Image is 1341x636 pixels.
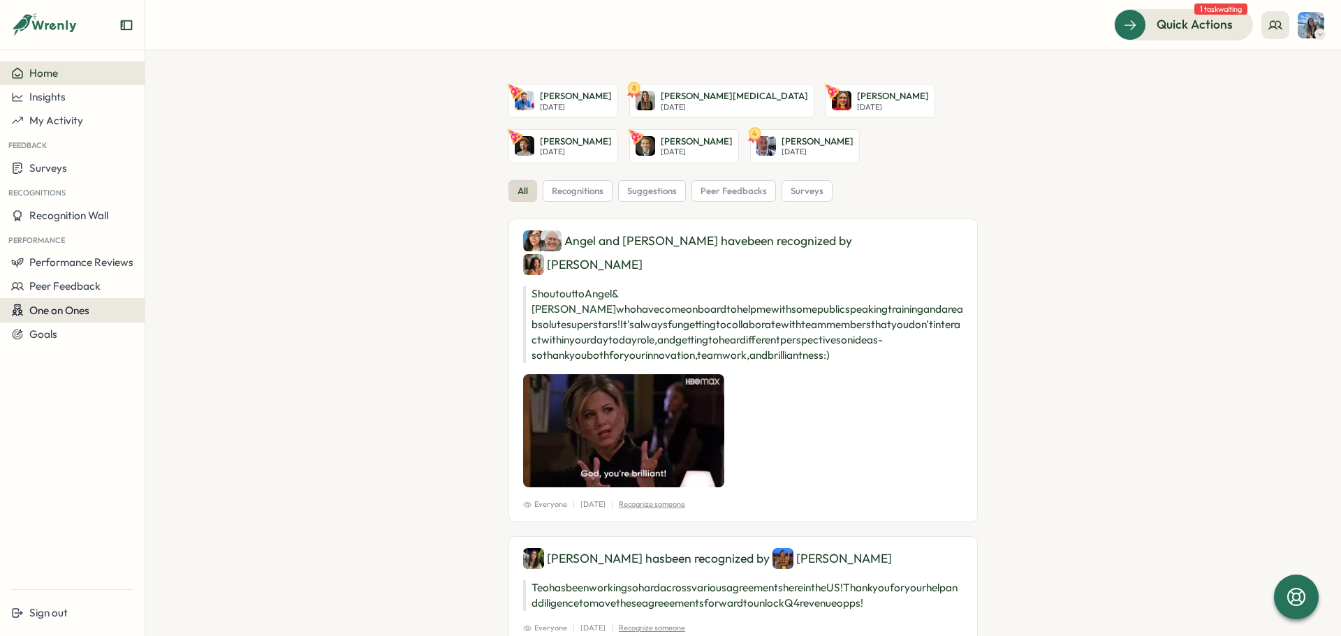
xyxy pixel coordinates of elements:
div: Angel and [PERSON_NAME] have been recognized by [523,230,963,275]
img: Elena Moraitopoulou [1298,12,1324,38]
p: [DATE] [661,103,808,112]
text: 8 [632,83,636,93]
span: One on Ones [29,304,89,317]
p: | [573,498,575,510]
span: Goals [29,327,57,341]
p: [DATE] [540,103,612,112]
p: | [611,498,613,510]
a: Arron Jennings[PERSON_NAME][DATE] [508,129,618,163]
p: [DATE] [661,147,733,156]
p: Recognize someone [619,498,685,510]
img: Recognition Image [523,374,724,487]
button: Quick Actions [1114,9,1253,40]
img: Viveca Riley [523,254,544,275]
p: [PERSON_NAME] [540,135,612,148]
div: [PERSON_NAME] [772,548,892,569]
span: Performance Reviews [29,256,133,269]
a: Paul Hemsley[PERSON_NAME][DATE] [508,84,618,118]
span: Recognition Wall [29,209,108,222]
p: Recognize someone [619,622,685,634]
img: David Wall [756,136,776,156]
span: Quick Actions [1157,15,1233,34]
p: [PERSON_NAME] [661,135,733,148]
span: Everyone [523,498,567,510]
span: all [518,185,528,198]
p: [DATE] [857,103,929,112]
a: 4David Wall[PERSON_NAME][DATE] [750,129,860,163]
p: [DATE] [580,498,606,510]
span: suggestions [627,185,677,198]
a: Sandy Feriz[PERSON_NAME][DATE] [826,84,935,118]
p: [PERSON_NAME][MEDICAL_DATA] [661,90,808,103]
img: Teodora Crivineanu [523,548,544,569]
p: [PERSON_NAME] [857,90,929,103]
p: [PERSON_NAME] [782,135,853,148]
span: My Activity [29,114,83,127]
span: recognitions [552,185,603,198]
p: [PERSON_NAME] [540,90,612,103]
img: Arron Jennings [515,136,534,156]
img: Simon Downes [541,230,562,251]
a: Bill Warshauer[PERSON_NAME][DATE] [629,129,739,163]
a: 8Niamh Linton[PERSON_NAME][MEDICAL_DATA][DATE] [629,84,814,118]
span: 1 task waiting [1194,3,1247,15]
span: Insights [29,90,66,103]
img: Niamh Linton [636,91,655,110]
p: [DATE] [580,622,606,634]
div: [PERSON_NAME] [523,254,643,275]
button: Expand sidebar [119,18,133,32]
img: Angel Yebra [523,230,544,251]
span: Peer Feedback [29,279,101,293]
p: Shoutout to Angel & [PERSON_NAME] who have come on board to help me with some public speaking tra... [523,286,963,363]
p: | [611,622,613,634]
img: Nicole Stanaland [772,548,793,569]
img: Sandy Feriz [832,91,851,110]
span: Home [29,66,58,80]
span: Sign out [29,606,68,619]
span: peer feedbacks [701,185,767,198]
p: | [573,622,575,634]
span: surveys [791,185,823,198]
text: 4 [752,128,757,138]
p: [DATE] [782,147,853,156]
span: Surveys [29,161,67,175]
div: [PERSON_NAME] has been recognized by [523,548,963,569]
img: Bill Warshauer [636,136,655,156]
p: [DATE] [540,147,612,156]
img: Paul Hemsley [515,91,534,110]
p: Teo has been working so hard across various agreements here in the US! Thank you for your help an... [523,580,963,611]
span: Everyone [523,622,567,634]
